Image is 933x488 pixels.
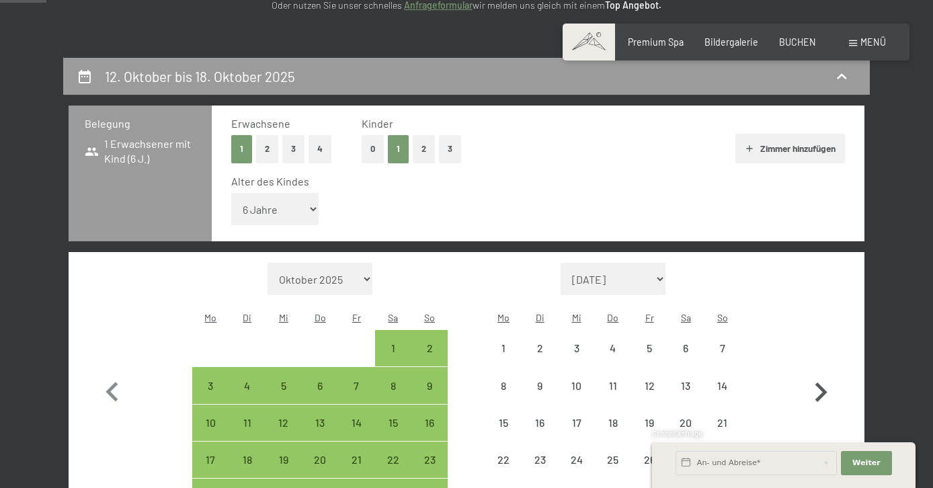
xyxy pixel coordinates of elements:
abbr: Mittwoch [279,312,288,323]
div: 18 [230,454,263,488]
button: 3 [439,135,461,163]
div: 12 [633,380,666,414]
abbr: Donnerstag [607,312,618,323]
div: 14 [339,417,373,451]
abbr: Sonntag [717,312,728,323]
div: 3 [559,343,593,376]
div: 14 [706,380,739,414]
div: Fri Dec 05 2025 [631,330,667,366]
div: 22 [487,454,520,488]
div: Wed Nov 19 2025 [266,442,302,478]
div: Sun Nov 23 2025 [411,442,448,478]
div: Anreise nicht möglich [485,367,522,403]
div: Thu Dec 18 2025 [595,405,631,441]
div: Sat Nov 15 2025 [375,405,411,441]
div: Mon Nov 17 2025 [192,442,229,478]
div: Thu Dec 25 2025 [595,442,631,478]
div: Sun Dec 21 2025 [704,405,741,441]
div: Wed Nov 12 2025 [266,405,302,441]
div: 6 [669,343,702,376]
div: Anreise nicht möglich [558,330,594,366]
div: 17 [194,454,227,488]
span: Menü [860,36,886,48]
div: Anreise möglich [266,442,302,478]
div: Wed Dec 24 2025 [558,442,594,478]
div: 21 [706,417,739,451]
abbr: Samstag [388,312,398,323]
abbr: Montag [497,312,510,323]
div: Anreise nicht möglich [522,330,558,366]
abbr: Montag [204,312,216,323]
div: Anreise möglich [302,442,338,478]
div: 17 [559,417,593,451]
div: Fri Nov 14 2025 [338,405,374,441]
div: Anreise nicht möglich [667,330,704,366]
div: 6 [303,380,337,414]
div: Anreise nicht möglich [704,405,741,441]
div: Anreise möglich [338,442,374,478]
div: Mon Dec 01 2025 [485,330,522,366]
div: 11 [230,417,263,451]
div: Anreise nicht möglich [631,330,667,366]
div: Mon Nov 03 2025 [192,367,229,403]
div: 15 [376,417,410,451]
div: Anreise möglich [375,367,411,403]
div: Sun Dec 14 2025 [704,367,741,403]
div: Sun Nov 09 2025 [411,367,448,403]
div: Sun Dec 07 2025 [704,330,741,366]
abbr: Freitag [645,312,654,323]
div: Sat Dec 06 2025 [667,330,704,366]
span: Premium Spa [628,36,684,48]
abbr: Sonntag [424,312,435,323]
div: Anreise nicht möglich [595,330,631,366]
div: Alter des Kindes [231,174,834,189]
div: 2 [413,343,446,376]
span: 1 Erwachsener mit Kind (6 J.) [85,136,196,167]
div: 12 [267,417,300,451]
div: 10 [559,380,593,414]
div: Anreise nicht möglich [558,442,594,478]
div: Anreise nicht möglich [631,442,667,478]
button: Weiter [841,451,892,475]
abbr: Dienstag [536,312,544,323]
div: Anreise möglich [411,367,448,403]
div: Anreise möglich [229,442,265,478]
div: Anreise nicht möglich [667,405,704,441]
div: Anreise nicht möglich [558,405,594,441]
div: Sat Dec 13 2025 [667,367,704,403]
div: Tue Nov 18 2025 [229,442,265,478]
div: Anreise möglich [411,330,448,366]
div: Sat Dec 20 2025 [667,405,704,441]
div: Anreise möglich [192,405,229,441]
a: Bildergalerie [704,36,758,48]
div: 4 [230,380,263,414]
h2: 12. Oktober bis 18. Oktober 2025 [105,68,295,85]
div: Wed Nov 05 2025 [266,367,302,403]
div: 16 [413,417,446,451]
div: Mon Dec 08 2025 [485,367,522,403]
div: Anreise möglich [266,367,302,403]
div: 9 [523,380,557,414]
div: 23 [413,454,446,488]
div: 22 [376,454,410,488]
div: Tue Dec 23 2025 [522,442,558,478]
div: Anreise nicht möglich [704,367,741,403]
abbr: Freitag [352,312,361,323]
div: Anreise möglich [229,367,265,403]
div: Thu Dec 04 2025 [595,330,631,366]
div: Anreise nicht möglich [485,405,522,441]
span: Erwachsene [231,117,290,130]
button: Zimmer hinzufügen [735,134,845,163]
div: Anreise möglich [411,405,448,441]
div: 7 [339,380,373,414]
div: 11 [596,380,630,414]
div: 4 [596,343,630,376]
div: 19 [633,417,666,451]
div: Wed Dec 17 2025 [558,405,594,441]
div: 19 [267,454,300,488]
div: 8 [487,380,520,414]
div: Sat Nov 08 2025 [375,367,411,403]
div: Anreise nicht möglich [631,405,667,441]
div: Mon Nov 10 2025 [192,405,229,441]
